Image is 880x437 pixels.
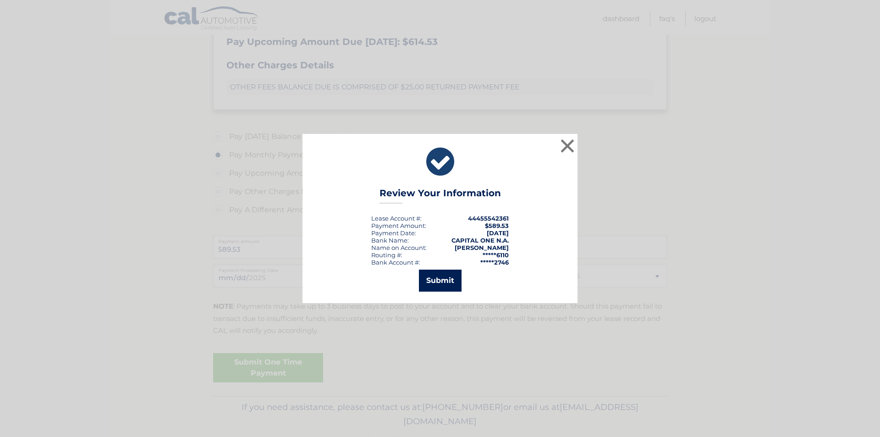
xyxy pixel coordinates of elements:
[371,229,415,237] span: Payment Date
[451,237,509,244] strong: CAPITAL ONE N.A.
[371,251,402,259] div: Routing #:
[379,188,501,204] h3: Review Your Information
[419,270,462,292] button: Submit
[455,244,509,251] strong: [PERSON_NAME]
[485,222,509,229] span: $589.53
[487,229,509,237] span: [DATE]
[371,237,409,244] div: Bank Name:
[371,244,427,251] div: Name on Account:
[371,259,420,266] div: Bank Account #:
[468,215,509,222] strong: 44455542361
[371,229,416,237] div: :
[371,215,422,222] div: Lease Account #:
[558,137,577,155] button: ×
[371,222,426,229] div: Payment Amount:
